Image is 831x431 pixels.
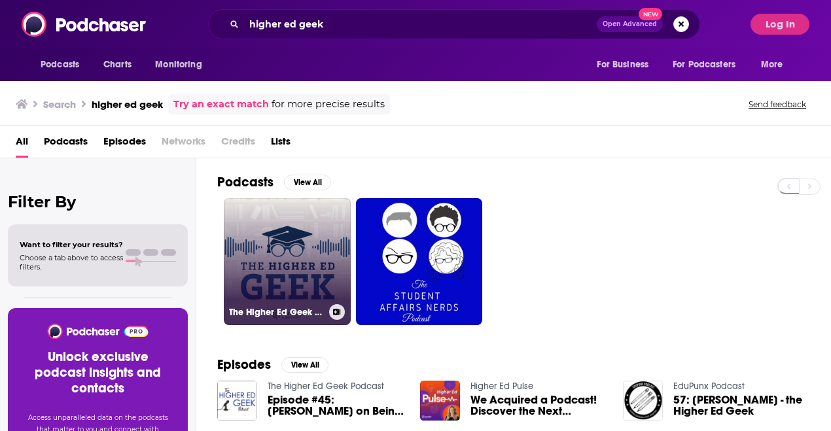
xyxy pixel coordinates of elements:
span: Charts [103,56,132,74]
span: Open Advanced [603,21,657,27]
img: Podchaser - Follow, Share and Rate Podcasts [46,324,149,339]
img: We Acquired a Podcast! Discover the Next Chapter of The Higher Ed Geek Podcast [420,381,460,421]
a: EpisodesView All [217,356,328,373]
button: open menu [752,52,800,77]
a: Try an exact match [173,97,269,112]
a: All [16,131,28,158]
button: View All [281,357,328,373]
img: 57: Dustin Ramsdell - the Higher Ed Geek [623,381,663,421]
span: Choose a tab above to access filters. [20,253,123,271]
button: Log In [751,14,809,35]
img: Episode #45: Brandon Langford on Being Another Higher Ed Geek [217,381,257,421]
button: open menu [664,52,754,77]
span: Networks [162,131,205,158]
img: Podchaser - Follow, Share and Rate Podcasts [22,12,147,37]
a: PodcastsView All [217,174,331,190]
h3: higher ed geek [92,98,163,111]
span: Podcasts [41,56,79,74]
span: Credits [221,131,255,158]
button: open menu [146,52,219,77]
a: Episode #45: Brandon Langford on Being Another Higher Ed Geek [268,394,404,417]
h2: Podcasts [217,174,274,190]
button: open menu [31,52,96,77]
span: Want to filter your results? [20,240,123,249]
h2: Filter By [8,192,188,211]
a: EduPunx Podcast [673,381,745,392]
button: open menu [588,52,665,77]
a: Higher Ed Pulse [470,381,533,392]
span: For Podcasters [673,56,735,74]
span: New [639,8,662,20]
input: Search podcasts, credits, & more... [244,14,597,35]
h2: Episodes [217,356,271,373]
a: The Higher Ed Geek Podcast [224,198,351,325]
a: Podcasts [44,131,88,158]
span: Monitoring [155,56,202,74]
h3: Unlock exclusive podcast insights and contacts [24,349,172,396]
span: 57: [PERSON_NAME] - the Higher Ed Geek [673,394,810,417]
span: for more precise results [272,97,385,112]
a: The Higher Ed Geek Podcast [268,381,384,392]
a: We Acquired a Podcast! Discover the Next Chapter of The Higher Ed Geek Podcast [470,394,607,417]
h3: Search [43,98,76,111]
button: Send feedback [745,99,810,110]
span: Episode #45: [PERSON_NAME] on Being Another Higher Ed Geek [268,394,404,417]
h3: The Higher Ed Geek Podcast [229,307,324,318]
div: Search podcasts, credits, & more... [208,9,700,39]
a: Episodes [103,131,146,158]
button: View All [284,175,331,190]
button: Open AdvancedNew [597,16,663,32]
a: 57: Dustin Ramsdell - the Higher Ed Geek [673,394,810,417]
a: Lists [271,131,291,158]
span: For Business [597,56,648,74]
span: More [761,56,783,74]
a: Charts [95,52,139,77]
